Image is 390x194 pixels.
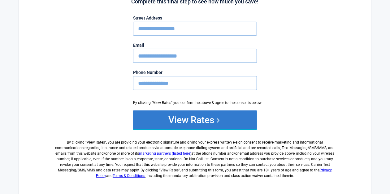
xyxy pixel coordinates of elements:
[139,151,192,156] a: marketing partners (listed here)
[87,140,105,144] span: View Rates
[133,70,257,75] label: Phone Number
[133,16,257,20] label: Street Address
[113,174,145,178] a: Terms & Conditions
[133,110,257,129] button: View Rates
[53,135,337,179] label: By clicking " ", you are providing your electronic signature and giving your express written e-si...
[133,100,257,106] div: By clicking "View Rates" you confirm the above & agree to the consents below
[133,43,257,47] label: Email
